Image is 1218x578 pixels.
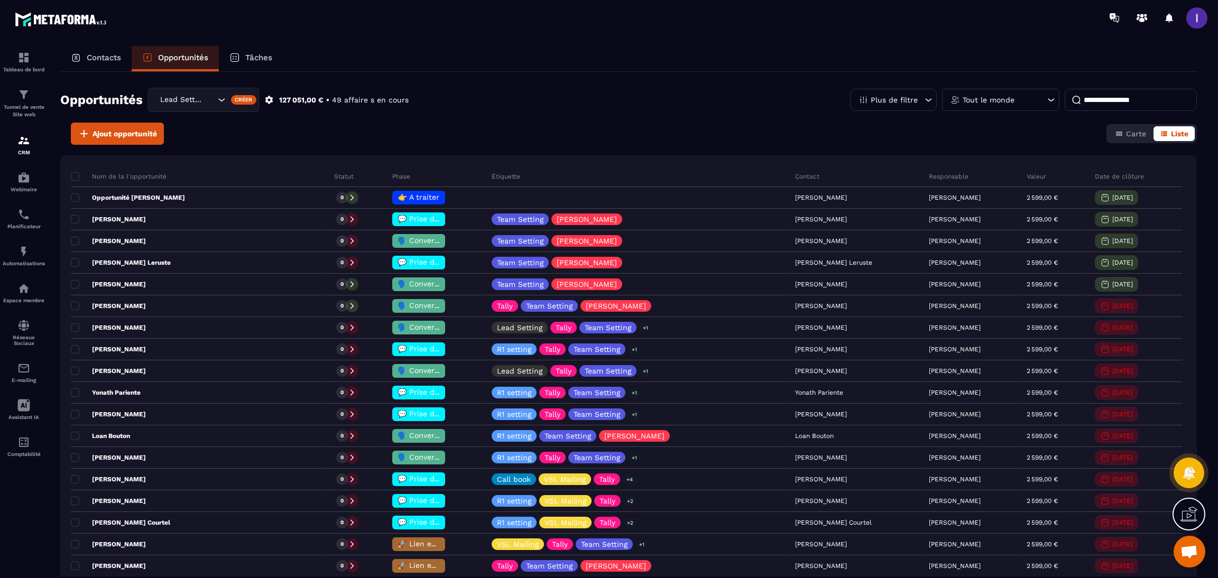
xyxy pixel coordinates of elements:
p: Tout le monde [963,96,1014,104]
p: • [326,95,329,105]
p: [PERSON_NAME] [557,216,617,223]
p: [PERSON_NAME] [929,411,981,418]
img: automations [17,245,30,258]
span: 🗣️ Conversation en cours [398,301,491,310]
span: 💬 Prise de contact effectué [398,474,503,483]
p: [DATE] [1112,346,1133,353]
p: [PERSON_NAME] [71,410,146,418]
p: [PERSON_NAME] [71,215,146,223]
img: automations [17,282,30,295]
p: [PERSON_NAME] [929,194,981,201]
p: [DATE] [1112,519,1133,526]
button: Ajout opportunité [71,123,164,145]
p: 0 [340,237,344,245]
p: 2 599,00 € [1027,324,1058,331]
p: Team Setting [497,259,543,266]
p: Team Setting [581,540,628,548]
p: 0 [340,454,344,461]
p: Team Setting [497,216,543,223]
span: 🗣️ Conversation en cours [398,279,491,288]
p: [DATE] [1112,259,1133,266]
p: Plus de filtre [871,96,918,104]
p: [PERSON_NAME] [557,259,617,266]
span: 🗣️ Conversation en cours [398,453,491,461]
p: [PERSON_NAME] [929,259,981,266]
p: Statut [334,172,354,181]
p: 0 [340,519,344,526]
p: 2 599,00 € [1027,346,1058,353]
p: Call book [497,476,531,483]
p: 0 [340,432,344,440]
p: Date de clôture [1095,172,1144,181]
p: +2 [623,496,637,507]
p: [PERSON_NAME] [929,281,981,288]
p: Automatisations [3,260,45,266]
p: Contacts [87,53,121,62]
a: schedulerschedulerPlanificateur [3,200,45,237]
p: Tally [599,497,615,505]
a: emailemailE-mailing [3,354,45,391]
p: Opportunité [PERSON_NAME] [71,193,185,202]
p: [PERSON_NAME] Courtel [71,518,170,527]
p: Opportunités [158,53,208,62]
p: CRM [3,150,45,155]
a: automationsautomationsAutomatisations [3,237,45,274]
p: Planificateur [3,223,45,229]
p: Team Setting [526,562,573,570]
p: [PERSON_NAME] [71,540,146,548]
p: R1 setting [497,454,531,461]
p: 0 [340,540,344,548]
p: Étiquette [492,172,520,181]
p: [PERSON_NAME] [557,281,617,288]
p: Tally [556,324,571,331]
p: Tally [497,302,513,310]
p: Lead Setting [497,324,542,331]
p: Team Setting [526,302,573,310]
p: [DATE] [1112,540,1133,548]
p: 49 affaire s en cours [332,95,409,105]
p: Tunnel de vente Site web [3,104,45,118]
p: E-mailing [3,377,45,383]
p: Tally [556,367,571,375]
p: [PERSON_NAME] [71,302,146,310]
p: [DATE] [1112,237,1133,245]
span: Ajout opportunité [93,128,157,139]
p: [PERSON_NAME] [929,324,981,331]
p: 0 [340,259,344,266]
p: [PERSON_NAME] [71,280,146,288]
p: 2 599,00 € [1027,519,1058,526]
p: [DATE] [1112,194,1133,201]
img: automations [17,171,30,184]
div: Créer [231,95,257,105]
p: [PERSON_NAME] [71,562,146,570]
span: 👉 A traiter [398,193,439,201]
span: 💬 Prise de contact effectué [398,215,503,223]
p: Loan Bouton [71,432,130,440]
p: [DATE] [1112,324,1133,331]
p: 2 599,00 € [1027,302,1058,310]
p: [PERSON_NAME] [71,497,146,505]
p: [DATE] [1112,454,1133,461]
p: R1 setting [497,432,531,440]
img: email [17,362,30,375]
p: [PERSON_NAME] [929,216,981,223]
button: Liste [1154,126,1195,141]
p: 0 [340,476,344,483]
a: Tâches [219,46,283,71]
p: Tally [599,519,615,526]
p: 2 599,00 € [1027,432,1058,440]
img: accountant [17,436,30,449]
p: [PERSON_NAME] [929,519,981,526]
p: 0 [340,389,344,396]
p: Team Setting [497,281,543,288]
img: logo [15,10,110,29]
p: 2 599,00 € [1027,281,1058,288]
p: +1 [639,322,652,333]
p: Tally [545,389,560,396]
p: [PERSON_NAME] [929,476,981,483]
p: 0 [340,346,344,353]
p: [PERSON_NAME] [929,346,981,353]
p: R1 setting [497,497,531,505]
img: formation [17,88,30,101]
p: 2 599,00 € [1027,194,1058,201]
